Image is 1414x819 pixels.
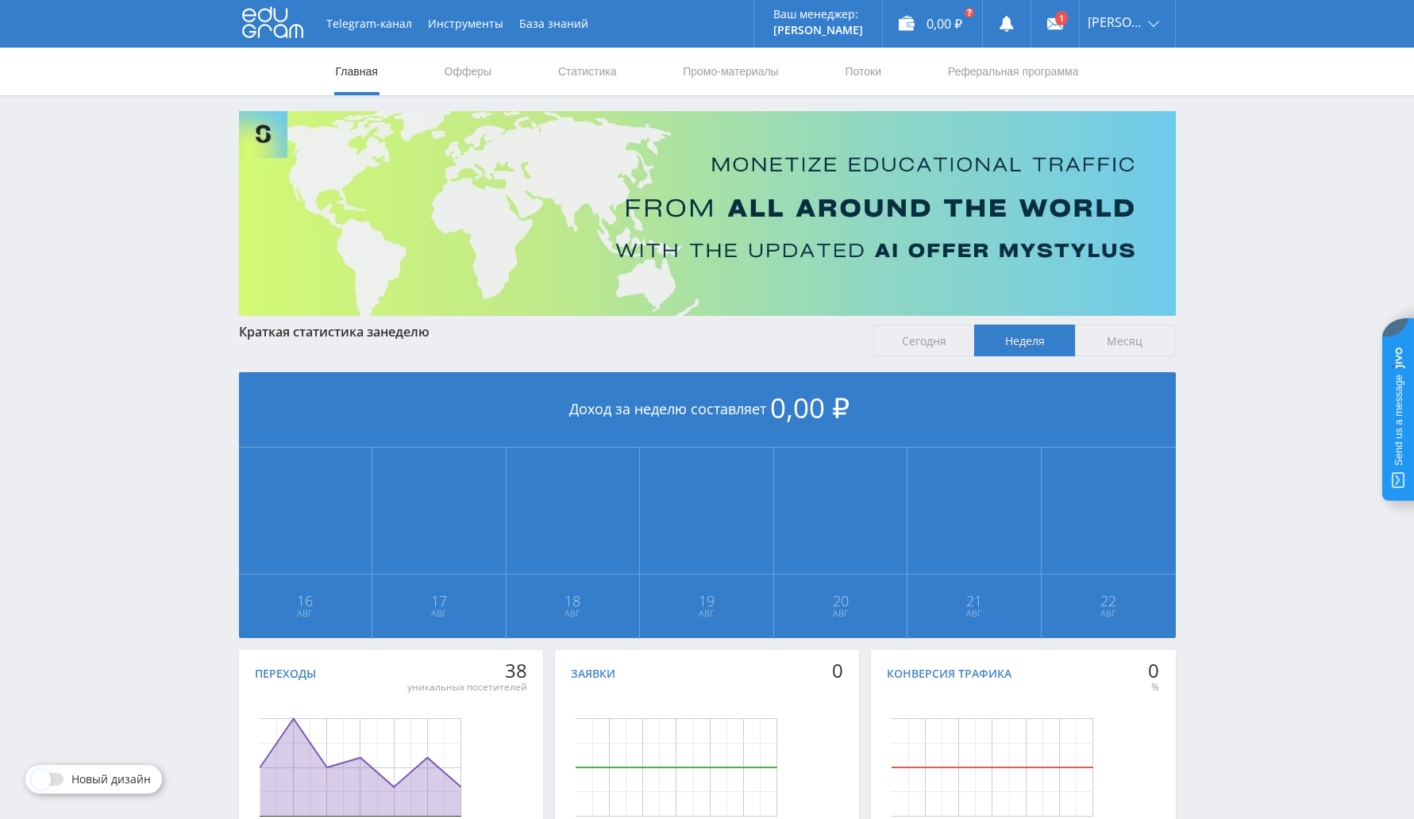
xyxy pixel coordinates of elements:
p: Ваш менеджер: [773,8,863,21]
img: Banner [239,111,1176,316]
a: Реферальная программа [946,48,1081,95]
div: 38 [407,659,527,682]
span: Авг [373,607,505,620]
a: Потоки [843,48,883,95]
span: [PERSON_NAME] [1088,16,1143,29]
a: Главная [334,48,380,95]
span: 0,00 ₽ [770,389,850,426]
span: 18 [507,594,639,607]
p: [PERSON_NAME] [773,24,863,37]
span: Новый дизайн [71,773,151,786]
span: 22 [1042,594,1175,607]
span: Неделя [974,325,1075,356]
span: Авг [908,607,1040,620]
span: 19 [641,594,772,607]
div: Переходы [255,667,316,680]
span: 20 [775,594,907,607]
div: 0 [832,659,843,682]
div: % [1148,681,1159,694]
div: Краткая статистика за [239,325,858,339]
div: уникальных посетителей [407,681,527,694]
span: 21 [908,594,1040,607]
div: 0 [1148,659,1159,682]
span: Авг [775,607,907,620]
span: Авг [507,607,639,620]
span: 17 [373,594,505,607]
span: Авг [1042,607,1175,620]
a: Офферы [443,48,494,95]
a: Статистика [557,48,618,95]
span: Месяц [1075,325,1176,356]
div: Доход за неделю составляет [239,372,1176,448]
span: Авг [641,607,772,620]
span: Сегодня [873,325,974,356]
span: Авг [240,607,372,620]
span: неделю [380,323,430,340]
div: Конверсия трафика [887,667,1011,680]
a: Промо-материалы [681,48,780,95]
span: 16 [240,594,372,607]
div: Заявки [571,667,615,680]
